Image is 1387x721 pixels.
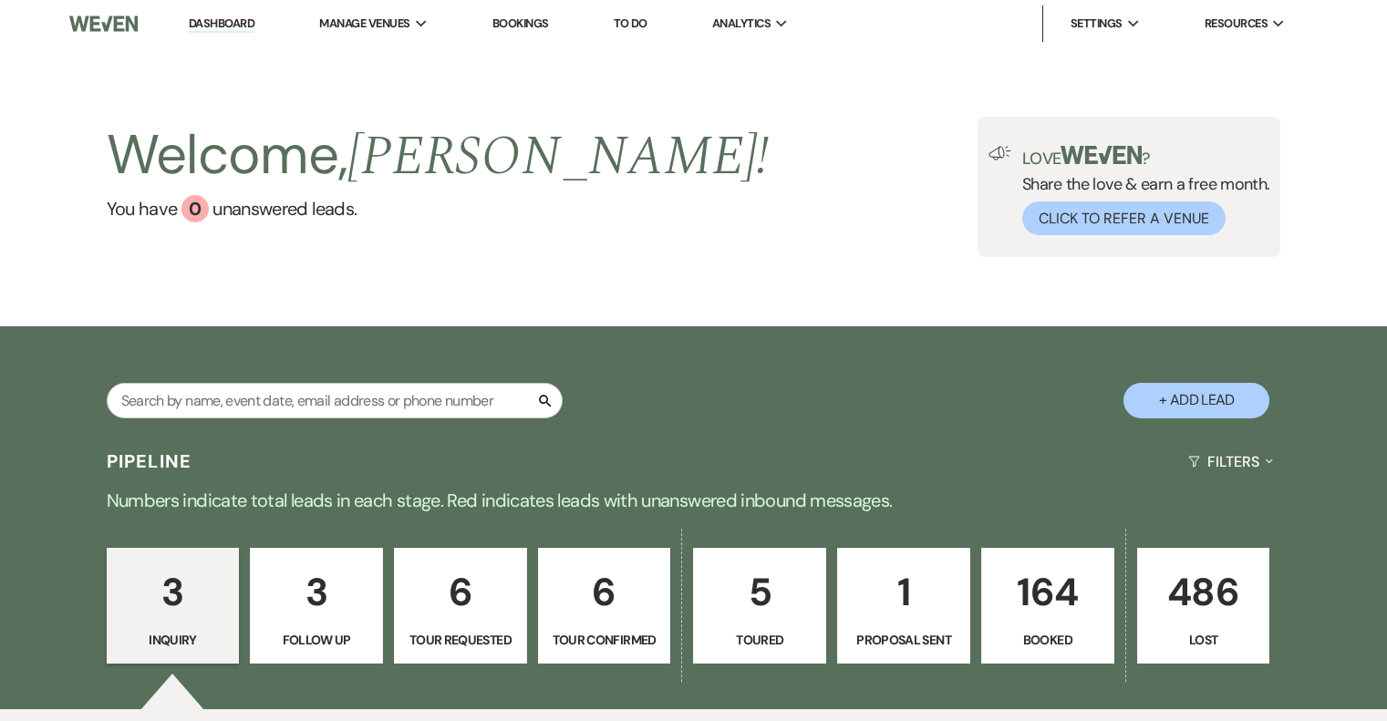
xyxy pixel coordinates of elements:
[37,486,1351,515] p: Numbers indicate total leads in each stage. Red indicates leads with unanswered inbound messages.
[1181,438,1280,486] button: Filters
[1137,548,1270,664] a: 486Lost
[1071,15,1123,33] span: Settings
[250,548,383,664] a: 3Follow Up
[705,630,814,650] p: Toured
[1123,383,1269,418] button: + Add Lead
[712,15,771,33] span: Analytics
[319,15,409,33] span: Manage Venues
[492,15,549,31] a: Bookings
[1205,15,1268,33] span: Resources
[394,548,527,664] a: 6Tour Requested
[849,561,958,623] p: 1
[69,5,138,43] img: Weven Logo
[693,548,826,664] a: 5Toured
[1011,146,1270,235] div: Share the love & earn a free month.
[1149,561,1258,623] p: 486
[107,117,770,195] h2: Welcome,
[993,630,1102,650] p: Booked
[406,630,515,650] p: Tour Requested
[538,548,671,664] a: 6Tour Confirmed
[119,630,228,650] p: Inquiry
[988,146,1011,160] img: loud-speaker-illustration.svg
[119,561,228,623] p: 3
[347,115,769,199] span: [PERSON_NAME] !
[1022,146,1270,167] p: Love ?
[981,548,1114,664] a: 164Booked
[107,195,770,222] a: You have 0 unanswered leads.
[406,561,515,623] p: 6
[705,561,814,623] p: 5
[837,548,970,664] a: 1Proposal Sent
[262,630,371,650] p: Follow Up
[1022,201,1226,235] button: Click to Refer a Venue
[262,561,371,623] p: 3
[993,561,1102,623] p: 164
[1149,630,1258,650] p: Lost
[614,15,647,31] a: To Do
[189,15,254,33] a: Dashboard
[849,630,958,650] p: Proposal Sent
[1061,146,1142,164] img: weven-logo-green.svg
[107,448,192,474] h3: Pipeline
[181,195,209,222] div: 0
[107,383,563,418] input: Search by name, event date, email address or phone number
[107,548,240,664] a: 3Inquiry
[550,630,659,650] p: Tour Confirmed
[550,561,659,623] p: 6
